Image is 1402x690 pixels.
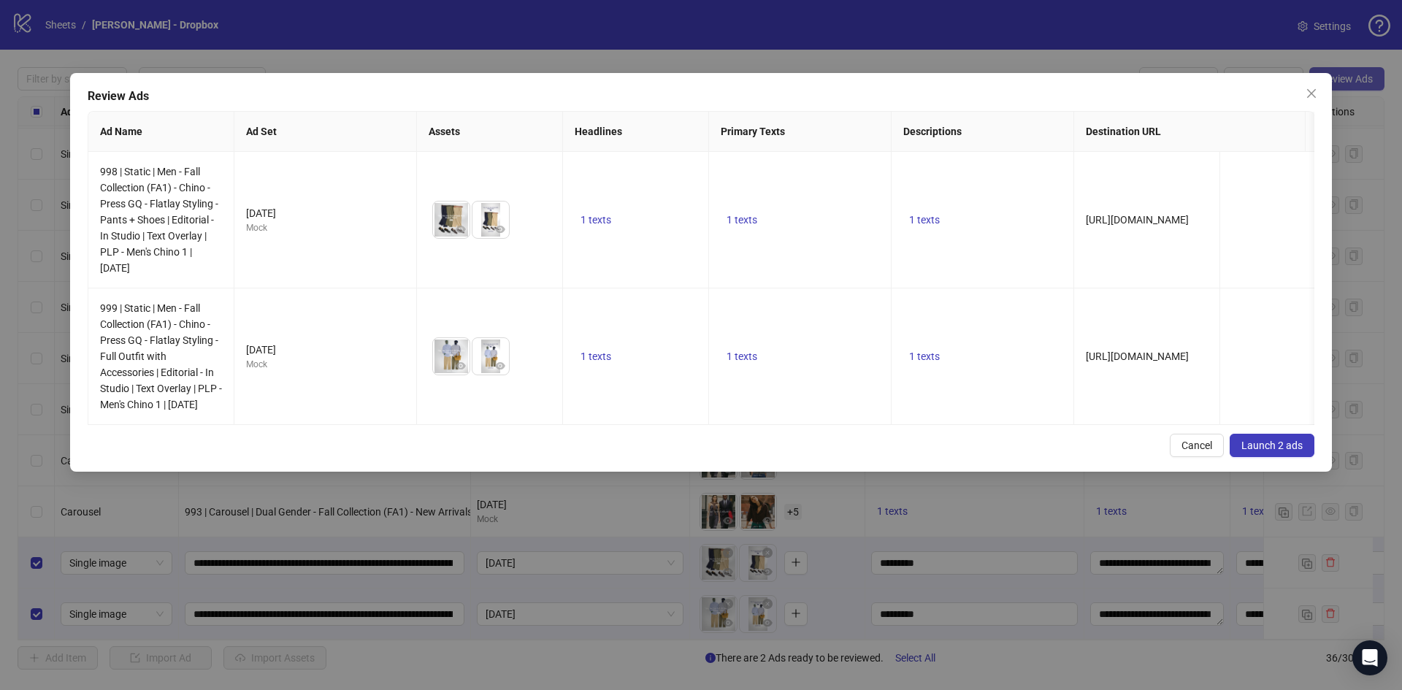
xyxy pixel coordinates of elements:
[892,112,1074,152] th: Descriptions
[88,88,1314,105] div: Review Ads
[581,214,611,226] span: 1 texts
[88,112,234,152] th: Ad Name
[246,358,405,372] div: Mock
[495,361,505,371] span: eye
[909,214,940,226] span: 1 texts
[1074,112,1306,152] th: Destination URL
[1230,434,1314,457] button: Launch 2 ads
[234,112,417,152] th: Ad Set
[456,224,466,234] span: eye
[491,357,509,375] button: Preview
[903,211,946,229] button: 1 texts
[246,221,405,235] div: Mock
[100,302,222,410] span: 999 | Static | Men - Fall Collection (FA1) - Chino - Press GQ - Flatlay Styling - Full Outfit wit...
[581,350,611,362] span: 1 texts
[575,348,617,365] button: 1 texts
[721,348,763,365] button: 1 texts
[1170,434,1224,457] button: Cancel
[727,214,757,226] span: 1 texts
[100,166,218,274] span: 998 | Static | Men - Fall Collection (FA1) - Chino - Press GQ - Flatlay Styling - Pants + Shoes |...
[1241,440,1303,451] span: Launch 2 ads
[472,338,509,375] img: Asset 2
[452,357,470,375] button: Preview
[1086,214,1189,226] span: [URL][DOMAIN_NAME]
[1306,88,1317,99] span: close
[433,202,470,238] img: Asset 1
[727,350,757,362] span: 1 texts
[721,211,763,229] button: 1 texts
[491,221,509,238] button: Preview
[1300,82,1323,105] button: Close
[433,338,470,375] img: Asset 1
[246,205,405,221] div: [DATE]
[709,112,892,152] th: Primary Texts
[246,342,405,358] div: [DATE]
[563,112,709,152] th: Headlines
[495,224,505,234] span: eye
[472,202,509,238] img: Asset 2
[417,112,563,152] th: Assets
[909,350,940,362] span: 1 texts
[575,211,617,229] button: 1 texts
[1352,640,1387,675] div: Open Intercom Messenger
[1086,350,1189,362] span: [URL][DOMAIN_NAME]
[903,348,946,365] button: 1 texts
[1181,440,1212,451] span: Cancel
[456,361,466,371] span: eye
[452,221,470,238] button: Preview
